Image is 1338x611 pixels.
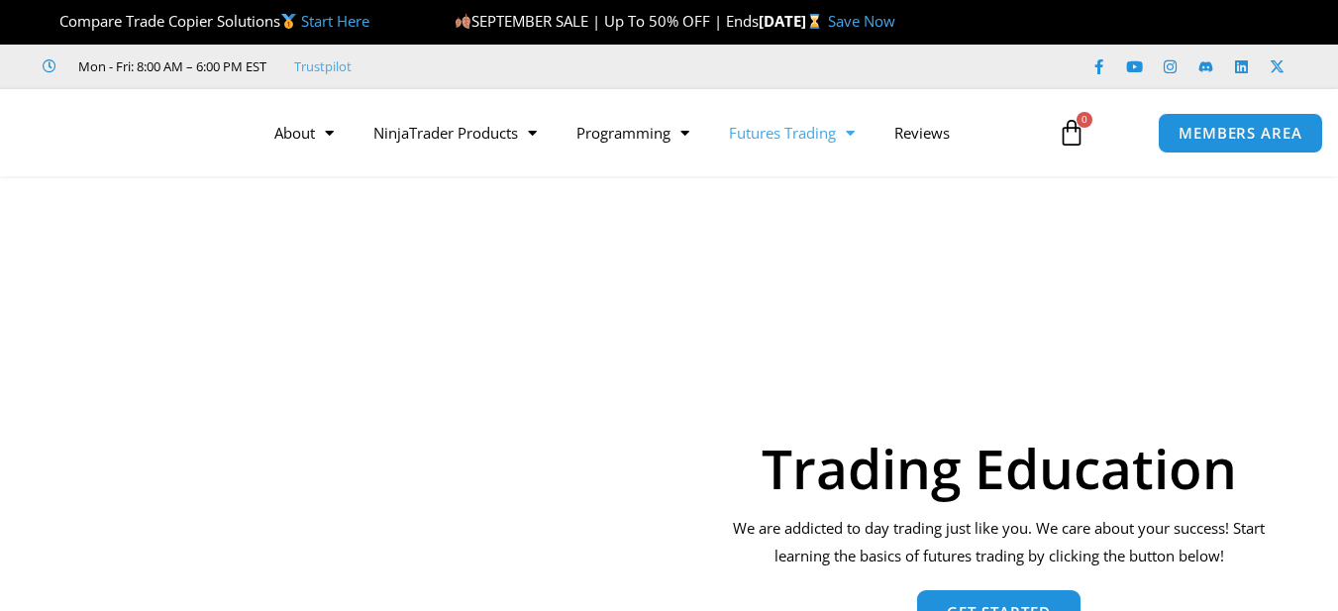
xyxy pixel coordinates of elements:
[354,110,557,155] a: NinjaTrader Products
[828,11,895,31] a: Save Now
[807,14,822,29] img: ⌛
[759,11,827,31] strong: [DATE]
[455,11,759,31] span: SEPTEMBER SALE | Up To 50% OFF | Ends
[709,110,875,155] a: Futures Trading
[255,110,354,155] a: About
[255,110,1044,155] nav: Menu
[1179,126,1302,141] span: MEMBERS AREA
[557,110,709,155] a: Programming
[44,14,58,29] img: 🏆
[301,11,369,31] a: Start Here
[43,11,369,31] span: Compare Trade Copier Solutions
[294,54,352,78] a: Trustpilot
[1028,104,1115,161] a: 0
[456,14,470,29] img: 🍂
[720,441,1278,495] h1: Trading Education
[1158,113,1323,153] a: MEMBERS AREA
[1077,112,1092,128] span: 0
[73,54,266,78] span: Mon - Fri: 8:00 AM – 6:00 PM EST
[281,14,296,29] img: 🥇
[27,97,240,168] img: LogoAI | Affordable Indicators – NinjaTrader
[720,515,1278,570] p: We are addicted to day trading just like you. We care about your success! Start learning the basi...
[875,110,970,155] a: Reviews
